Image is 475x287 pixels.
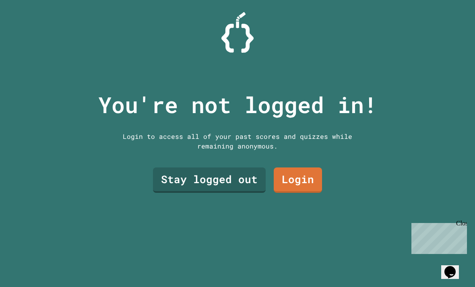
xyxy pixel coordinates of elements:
[221,12,254,53] img: Logo.svg
[3,3,56,51] div: Chat with us now!Close
[408,220,467,254] iframe: chat widget
[117,132,358,151] div: Login to access all of your past scores and quizzes while remaining anonymous.
[98,88,377,122] p: You're not logged in!
[153,167,266,193] a: Stay logged out
[441,255,467,279] iframe: chat widget
[274,167,322,193] a: Login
